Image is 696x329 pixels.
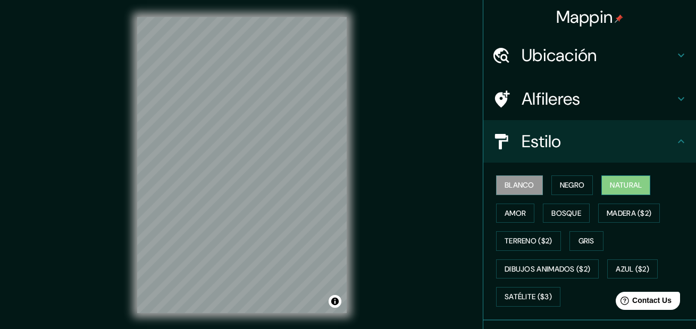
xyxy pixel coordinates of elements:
img: pin-icon.png [615,14,623,23]
canvas: Map [137,17,347,313]
button: Terreno ($2) [496,231,561,251]
button: Satélite ($3) [496,287,560,307]
button: Madera ($2) [598,204,660,223]
h4: Alfileres [522,88,675,109]
button: Amor [496,204,534,223]
button: Negro [551,175,593,195]
div: Estilo [483,120,696,163]
button: Natural [601,175,650,195]
h4: Ubicación [522,45,675,66]
button: Bosque [543,204,590,223]
button: Gris [569,231,603,251]
div: Ubicación [483,34,696,77]
button: Toggle attribution [329,295,341,308]
h4: Mappin [556,6,624,28]
button: Azul ($2) [607,259,658,279]
h4: Estilo [522,131,675,152]
iframe: Help widget launcher [601,288,684,317]
button: Dibujos animados ($2) [496,259,599,279]
div: Alfileres [483,78,696,120]
button: Blanco [496,175,543,195]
